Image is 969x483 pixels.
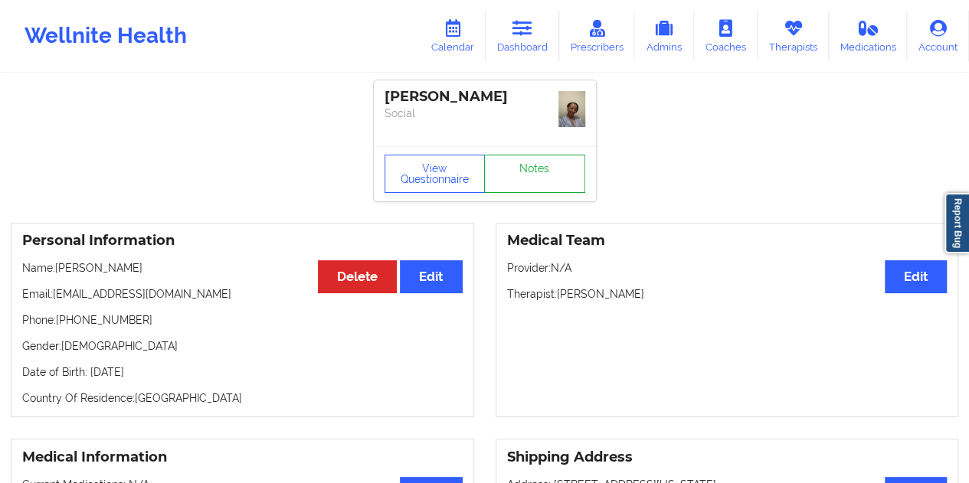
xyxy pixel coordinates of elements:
[22,260,463,276] p: Name: [PERSON_NAME]
[385,155,486,193] button: View Questionnaire
[22,449,463,466] h3: Medical Information
[486,11,559,61] a: Dashboard
[385,106,585,121] p: Social
[885,260,947,293] button: Edit
[484,155,585,193] a: Notes
[944,193,969,253] a: Report Bug
[22,232,463,250] h3: Personal Information
[829,11,908,61] a: Medications
[507,286,948,302] p: Therapist: [PERSON_NAME]
[22,364,463,380] p: Date of Birth: [DATE]
[758,11,829,61] a: Therapists
[559,11,635,61] a: Prescribers
[22,390,463,406] p: Country Of Residence: [GEOGRAPHIC_DATA]
[558,91,585,127] img: b430fdbd-b598-4ee5-8ee6-88055ddedcd0_2d1e88ec-4680-4679-a487-b6c520955915IMG_9940.jpeg
[385,88,585,106] div: [PERSON_NAME]
[507,449,948,466] h3: Shipping Address
[507,260,948,276] p: Provider: N/A
[22,338,463,354] p: Gender: [DEMOGRAPHIC_DATA]
[22,312,463,328] p: Phone: [PHONE_NUMBER]
[318,260,397,293] button: Delete
[420,11,486,61] a: Calendar
[22,286,463,302] p: Email: [EMAIL_ADDRESS][DOMAIN_NAME]
[507,232,948,250] h3: Medical Team
[907,11,969,61] a: Account
[400,260,462,293] button: Edit
[694,11,758,61] a: Coaches
[634,11,694,61] a: Admins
